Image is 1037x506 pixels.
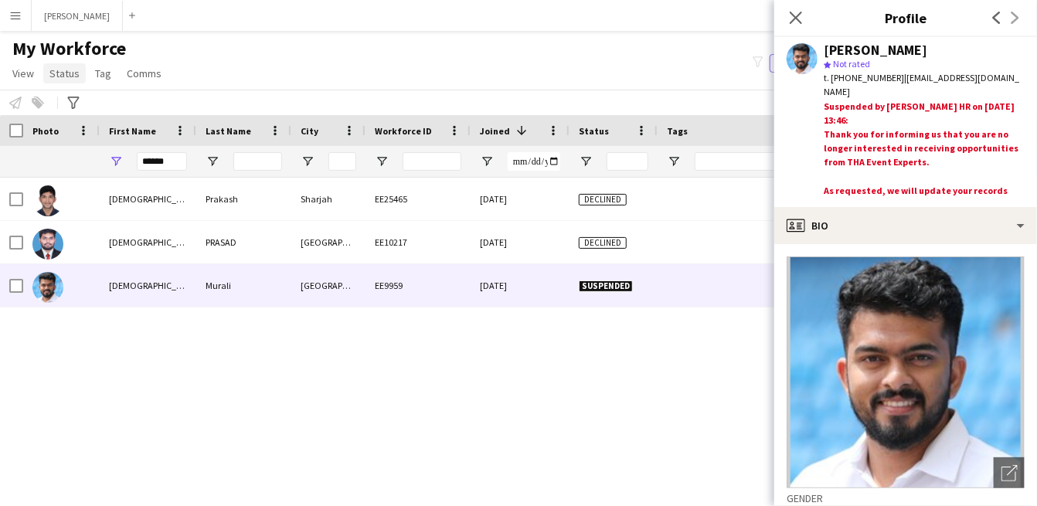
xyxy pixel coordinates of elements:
[109,125,156,137] span: First Name
[127,66,161,80] span: Comms
[579,125,609,137] span: Status
[6,63,40,83] a: View
[100,178,196,220] div: [DEMOGRAPHIC_DATA]
[770,54,847,73] button: Everyone5,865
[32,1,123,31] button: [PERSON_NAME]
[824,72,904,83] span: t. [PHONE_NUMBER]
[43,63,86,83] a: Status
[206,155,219,168] button: Open Filter Menu
[774,207,1037,244] div: Bio
[774,8,1037,28] h3: Profile
[12,66,34,80] span: View
[109,155,123,168] button: Open Filter Menu
[196,264,291,307] div: Murali
[471,264,569,307] div: [DATE]
[833,58,870,70] span: Not rated
[328,152,356,171] input: City Filter Input
[365,178,471,220] div: EE25465
[196,178,291,220] div: Prakash
[667,155,681,168] button: Open Filter Menu
[32,229,63,260] img: VISHNU PRASAD
[824,184,1025,282] p: As requested, we will update your records and suspend your account to ensure you are not contacte...
[196,221,291,263] div: PRASAD
[471,221,569,263] div: [DATE]
[365,221,471,263] div: EE10217
[375,155,389,168] button: Open Filter Menu
[667,125,688,137] span: Tags
[100,264,196,307] div: [DEMOGRAPHIC_DATA]
[301,155,314,168] button: Open Filter Menu
[121,63,168,83] a: Comms
[579,280,633,292] span: Suspended
[32,272,63,303] img: Vishnu Murali
[480,125,510,137] span: Joined
[49,66,80,80] span: Status
[824,72,1019,97] span: | [EMAIL_ADDRESS][DOMAIN_NAME]
[579,155,593,168] button: Open Filter Menu
[787,256,1025,488] img: Crew avatar or photo
[291,221,365,263] div: [GEOGRAPHIC_DATA]
[824,127,1025,170] p: Thank you for informing us that you are no longer interested in receiving opportunities from THA ...
[787,491,1025,505] h3: Gender
[824,43,927,57] div: [PERSON_NAME]
[607,152,648,171] input: Status Filter Input
[137,152,187,171] input: First Name Filter Input
[579,237,627,249] span: Declined
[994,457,1025,488] div: Open photos pop-in
[579,194,627,205] span: Declined
[291,178,365,220] div: Sharjah
[206,125,251,137] span: Last Name
[291,264,365,307] div: [GEOGRAPHIC_DATA]
[375,125,432,137] span: Workforce ID
[89,63,117,83] a: Tag
[403,152,461,171] input: Workforce ID Filter Input
[480,155,494,168] button: Open Filter Menu
[95,66,111,80] span: Tag
[100,221,196,263] div: [DEMOGRAPHIC_DATA]
[824,100,1025,201] div: Suspended by [PERSON_NAME] HR on [DATE] 13:46:
[471,178,569,220] div: [DATE]
[365,264,471,307] div: EE9959
[233,152,282,171] input: Last Name Filter Input
[32,185,63,216] img: Vishnu Prakash
[32,125,59,137] span: Photo
[508,152,560,171] input: Joined Filter Input
[301,125,318,137] span: City
[64,93,83,112] app-action-btn: Advanced filters
[12,37,126,60] span: My Workforce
